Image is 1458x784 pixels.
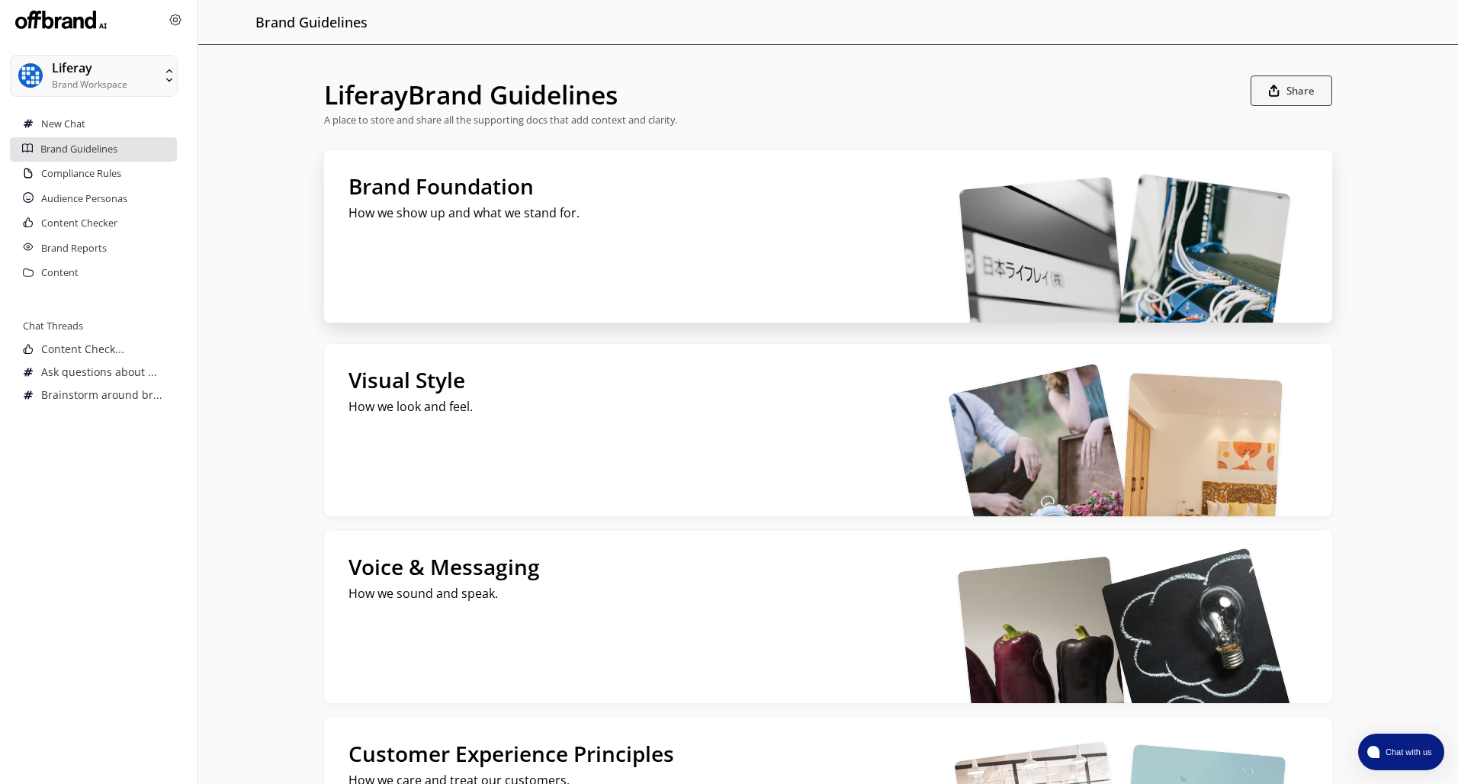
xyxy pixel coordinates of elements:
[41,187,127,211] a: Audience Personas
[41,236,107,261] a: Brand Reports
[169,14,181,26] img: Close
[22,143,33,153] img: Guidelines
[23,242,34,252] img: Brand Reports
[1286,84,1315,98] b: Share
[52,79,127,90] div: Brand Workspace
[348,587,586,599] p: How we sound and speak.
[255,8,368,37] h2: Brand Guidelines
[957,556,1130,776] img: Voice & Messaging
[10,55,178,97] button: LiferayLiferayBrand Workspace
[41,162,121,186] a: Compliance Rules
[41,112,85,137] a: New Chat
[15,8,107,32] img: Close
[348,368,943,397] h2: Visual Style
[23,267,34,278] img: Saved
[23,192,34,203] img: Personas
[40,137,117,162] a: Brand Guidelines
[1119,373,1283,586] img: Visual Style
[946,166,1133,406] img: Brand Foundation
[348,207,586,219] p: How we show up and what we stand for.
[348,175,943,204] h2: Brand Foundation
[348,742,943,771] h2: Customer Experience Principles
[23,390,34,400] img: Chat
[1358,734,1444,770] button: atlas-launcher
[23,217,34,228] img: Content Checker
[1379,746,1435,758] span: Chat with us
[348,555,943,584] h2: Voice & Messaging
[18,63,43,88] img: Liferay
[23,344,34,355] img: Chat
[162,68,177,83] img: Liferay
[41,211,117,236] a: Content Checker
[324,76,618,114] h1: Liferay Brand Guidelines
[52,61,92,76] div: Liferay
[23,168,34,178] img: Compliance
[948,363,1140,596] img: Visual Style
[23,367,34,378] img: Chat
[1251,76,1332,106] button: Share
[324,114,677,126] p: A place to store and share all the supporting docs that add context and clarity.
[1098,162,1296,410] img: Brand Foundation
[348,400,586,413] p: How we look and feel.
[41,261,79,285] a: Content
[23,118,34,129] img: New Chat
